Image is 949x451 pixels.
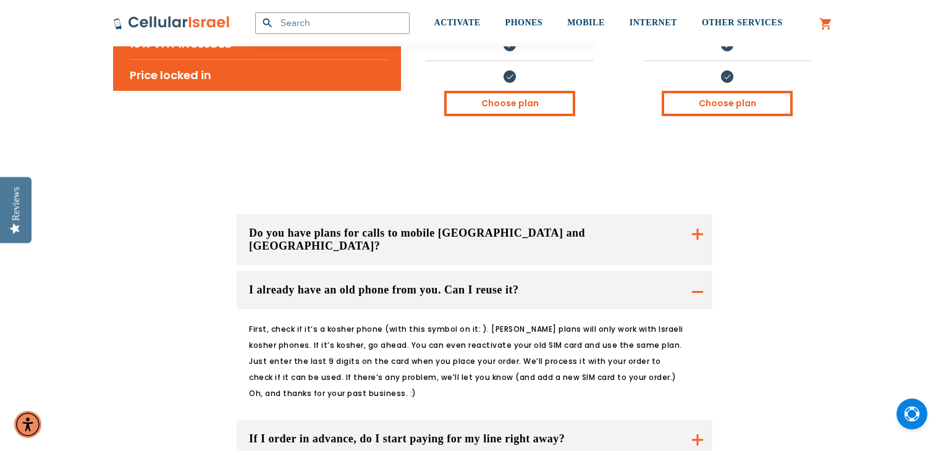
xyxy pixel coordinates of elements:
[444,91,575,116] a: Choose plan
[702,18,783,27] span: OTHER SERVICES
[662,91,793,116] a: Choose plan
[505,18,543,27] span: PHONES
[11,187,22,221] div: Reviews
[249,321,685,402] p: First, check if it’s a kosher phone (with this symbol on it: ). [PERSON_NAME] plans will only wor...
[237,271,712,309] button: I already have an old phone from you. Can I reuse it?
[567,18,605,27] span: MOBILE
[14,411,41,438] div: Accessibility Menu
[113,15,230,30] img: Cellular Israel Logo
[630,18,677,27] span: INTERNET
[255,12,410,34] input: Search
[130,59,389,91] li: Price locked in
[237,214,712,265] button: Do you have plans for calls to mobile [GEOGRAPHIC_DATA] and [GEOGRAPHIC_DATA]?
[434,18,481,27] span: ACTIVATE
